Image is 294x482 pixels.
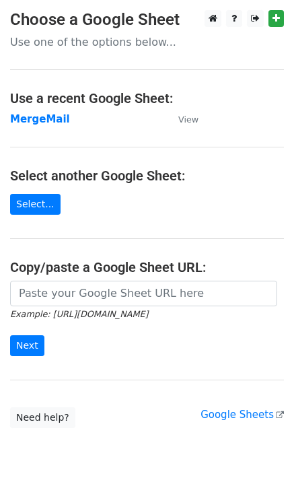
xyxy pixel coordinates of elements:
h4: Copy/paste a Google Sheet URL: [10,259,284,275]
input: Paste your Google Sheet URL here [10,281,277,306]
a: Need help? [10,407,75,428]
a: MergeMail [10,113,70,125]
h4: Use a recent Google Sheet: [10,90,284,106]
p: Use one of the options below... [10,35,284,49]
input: Next [10,335,44,356]
h4: Select another Google Sheet: [10,168,284,184]
small: View [178,114,198,125]
a: Google Sheets [200,409,284,421]
h3: Choose a Google Sheet [10,10,284,30]
small: Example: [URL][DOMAIN_NAME] [10,309,148,319]
a: View [165,113,198,125]
a: Select... [10,194,61,215]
